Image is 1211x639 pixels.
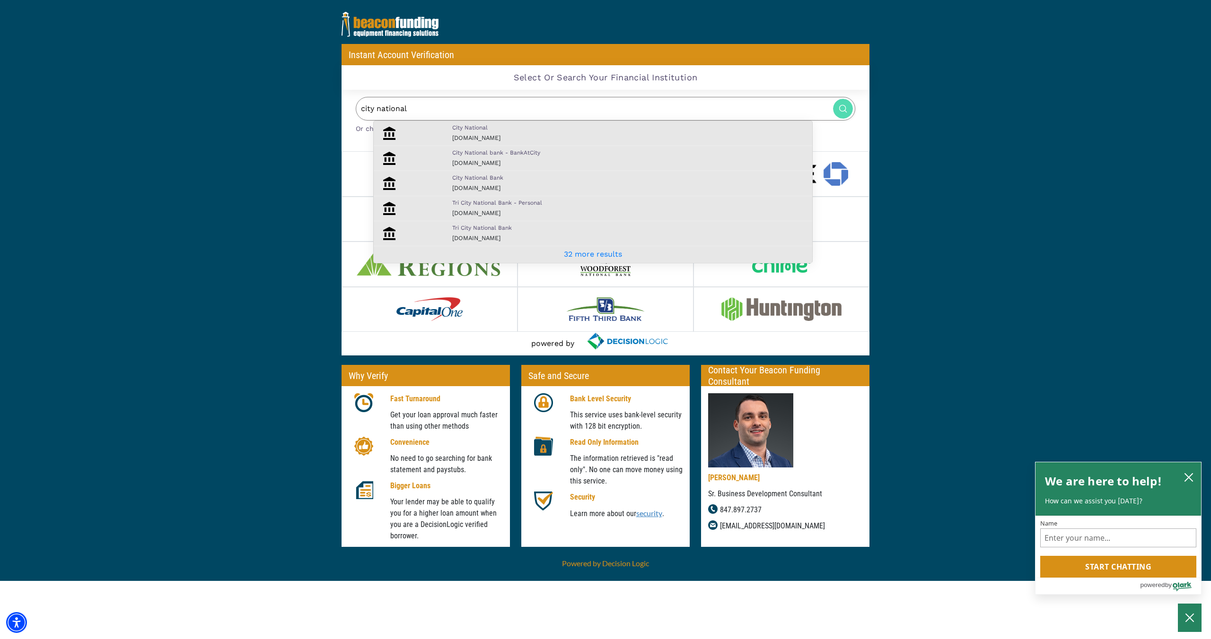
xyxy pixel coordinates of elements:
p: No need to go searching for bank statement and paystubs. [390,453,503,475]
label: Name [1040,520,1196,527]
img: clock icon [354,393,373,412]
p: City National [452,123,807,132]
p: [EMAIL_ADDRESS][DOMAIN_NAME] [720,520,825,532]
input: Search by name [356,97,855,121]
p: [PERSON_NAME] [708,472,862,484]
p: Fast Turnaround [390,393,503,405]
p: Why Verify [349,370,388,381]
img: logo [357,252,502,276]
p: Security [570,492,683,503]
img: email icon [708,520,718,530]
small: [DOMAIN_NAME] [452,209,500,216]
a: decisionlogic.com - open in a new tab [574,332,679,351]
p: This service uses bank-level security with 128 bit encryption. [570,409,683,432]
span: powered [1140,579,1165,591]
p: 847.897.2737 [720,504,762,516]
p: Learn more about our . [570,508,683,519]
p: City National bank - BankAtCity [452,148,807,157]
p: Get your loan approval much faster than using other methods [390,409,503,432]
small: [DOMAIN_NAME] [452,234,500,242]
small: [DOMAIN_NAME] [452,159,500,166]
p: Instant Account Verification [349,49,454,60]
p: Safe and Secure [528,370,589,381]
h2: We are here to help! [1045,472,1162,491]
a: 32 more results [564,250,622,259]
div: olark chatbox [1035,462,1202,595]
p: Convenience [390,437,503,448]
img: sales consultant image [708,393,793,467]
img: logo [342,12,439,37]
p: Tri City National Bank - Personal [452,199,807,207]
p: City National Bank [452,173,807,182]
img: logo [566,297,645,321]
p: Bank Level Security [570,393,683,405]
p: How can we assist you [DATE]? [1045,496,1192,506]
button: close chatbox [1181,470,1196,484]
span: by [1165,579,1172,591]
img: logo [580,252,630,276]
p: Your lender may be able to qualify you for a higher loan amount when you are a DecisionLogic veri... [390,496,503,542]
img: logo [721,297,842,321]
p: Powered by Decision Logic [300,558,911,569]
p: Tri City National Bank [452,224,807,232]
p: Read Only Information [570,437,683,448]
small: [DOMAIN_NAME] [452,184,500,191]
input: Name [1040,528,1196,547]
img: thumbs up icon [354,437,373,456]
button: Close Chatbox [1178,604,1202,632]
p: powered by [531,338,574,349]
p: Bigger Loans [390,480,503,492]
img: shield icon [534,492,553,510]
img: phone icon [708,504,718,514]
p: Or choose from one of the top banks below [356,121,855,134]
h2: Select Or Search Your Financial Institution [514,72,697,83]
img: folder icon [534,437,553,456]
p: Sr. Business Development Consultant [708,488,862,500]
small: [DOMAIN_NAME] [452,134,500,141]
div: Accessibility Menu [6,612,27,633]
p: Contact Your Beacon Funding Consultant [708,364,862,387]
button: Start chatting [1040,556,1196,578]
img: document icon [354,480,373,499]
p: The information retrieved is "read only". No one can move money using this service. [570,453,683,487]
img: logo [396,297,462,321]
a: security - open in a new tab [636,509,662,518]
img: lock icon [534,393,553,412]
a: Powered by Olark [1140,578,1201,594]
